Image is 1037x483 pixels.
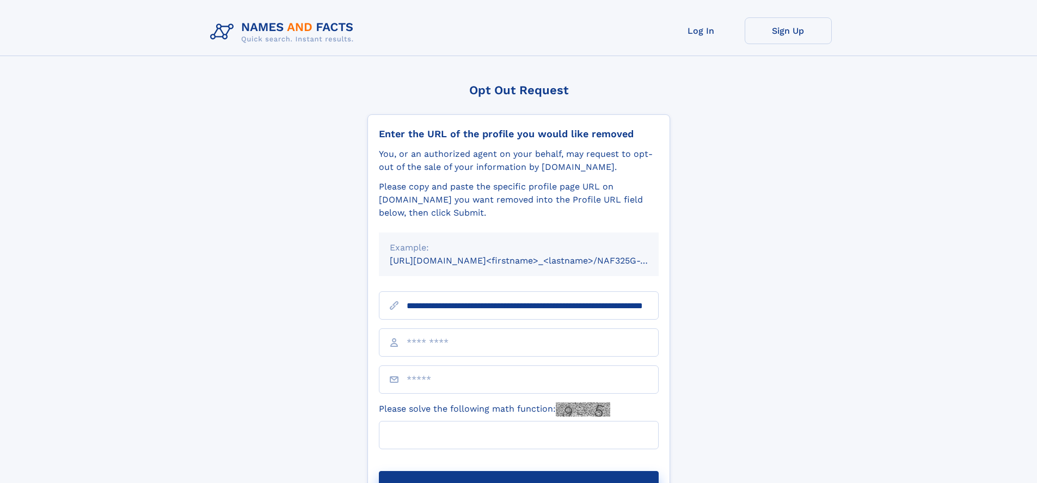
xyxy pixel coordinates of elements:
[390,241,648,254] div: Example:
[367,83,670,97] div: Opt Out Request
[658,17,745,44] a: Log In
[206,17,363,47] img: Logo Names and Facts
[379,180,659,219] div: Please copy and paste the specific profile page URL on [DOMAIN_NAME] you want removed into the Pr...
[379,128,659,140] div: Enter the URL of the profile you would like removed
[390,255,679,266] small: [URL][DOMAIN_NAME]<firstname>_<lastname>/NAF325G-xxxxxxxx
[379,148,659,174] div: You, or an authorized agent on your behalf, may request to opt-out of the sale of your informatio...
[379,402,610,417] label: Please solve the following math function:
[745,17,832,44] a: Sign Up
